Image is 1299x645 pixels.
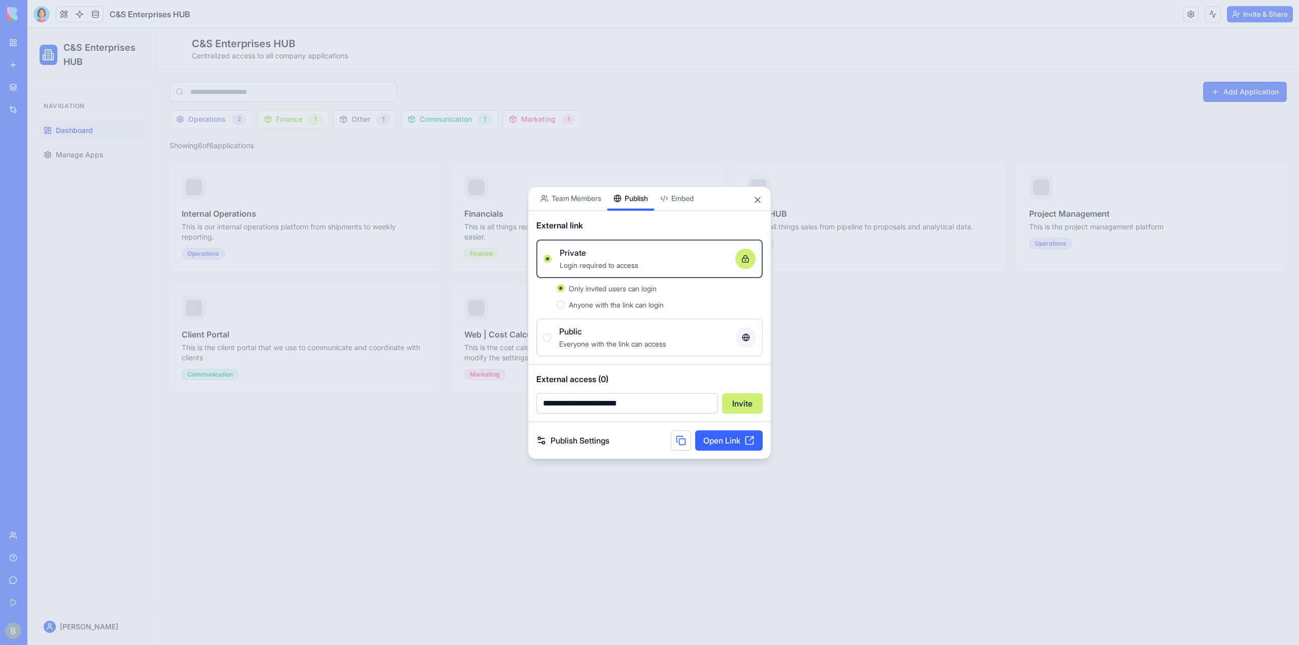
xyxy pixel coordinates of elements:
button: Embed [654,187,700,211]
button: Anyone with the link can login [557,300,565,309]
div: Marketing [437,341,478,352]
h3: Internal Operations [154,179,400,191]
p: This is the client portal that we use to communicate and coordinate with clients [154,314,400,334]
span: External access (0) [536,373,763,385]
div: 1 [349,85,363,96]
button: [PERSON_NAME] [8,588,121,608]
div: Finance [437,220,471,231]
div: 1 [451,85,464,96]
button: Finance1 [230,82,301,100]
span: Login required to access [560,261,638,269]
p: This is all things recurring company expense in order to allow us to view it easier. [437,193,683,214]
div: 2 [204,85,219,96]
div: Navigation [12,70,117,86]
button: Publish [607,187,654,211]
span: Dashboard [28,97,65,107]
div: Operations [1002,210,1045,221]
div: 1 [281,85,295,96]
h3: Client Portal [154,300,400,312]
div: 1 [534,85,548,96]
h3: Financials [437,179,683,191]
h2: C&S Enterprises HUB [36,12,117,41]
h3: Sales HUB [719,179,965,191]
button: PrivateLogin required to access [543,255,552,263]
a: Manage Apps [12,116,117,137]
button: PublicEveryone with the link can access [543,333,551,342]
div: Other [719,210,746,221]
h3: Project Management [1002,179,1248,191]
span: [PERSON_NAME] [32,593,91,603]
span: Public [559,325,582,337]
p: This is all things sales from pipeline to proposals and analytical data. [719,193,965,203]
h3: Web | Cost Calculator [437,300,683,312]
span: Only invited users can login [569,284,657,293]
span: Anyone with the link can login [569,300,664,309]
span: Manage Apps [28,121,76,131]
a: Dashboard [12,92,117,112]
button: Marketing1 [475,82,555,100]
span: External link [536,219,583,231]
button: Communication1 [373,82,471,100]
p: This is the cost calculator on our website and the backend access to modify the settings [437,314,683,334]
div: Operations [154,220,197,231]
p: This is our internal operations platform from shipments to weekly reporting. [154,193,400,214]
a: Publish Settings [536,434,609,447]
div: Showing 6 of 6 applications [142,112,226,122]
p: This is the project management platform [1002,193,1248,203]
button: Operations2 [142,82,226,100]
span: Everyone with the link can access [559,340,666,348]
button: Invite [722,393,763,414]
a: Open Link [695,430,763,451]
button: Other1 [305,82,369,100]
button: Add Application [1176,53,1259,74]
h1: C&S Enterprises HUB [164,8,1259,22]
button: Team Members [534,187,607,211]
button: Only invited users can login [557,284,565,292]
div: Communication [154,341,211,352]
p: Centralized access to all company applications [164,22,1259,32]
span: Private [560,247,586,259]
button: Close [753,195,763,205]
